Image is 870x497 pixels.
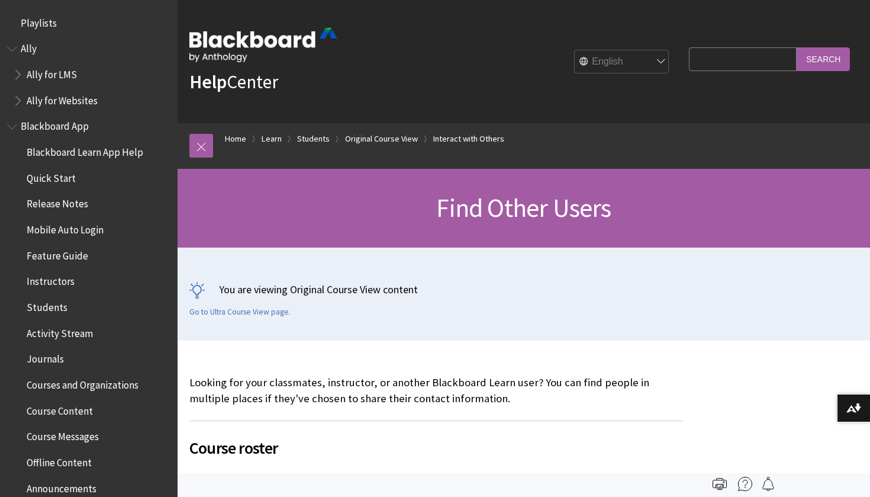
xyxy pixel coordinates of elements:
nav: Book outline for Anthology Ally Help [7,39,170,111]
select: Site Language Selector [575,50,669,74]
span: Ally for LMS [27,65,77,81]
span: Quick Start [27,168,76,184]
img: Print [713,477,727,491]
span: Students [27,297,67,313]
span: Find Other Users [436,191,611,224]
span: Course Messages [27,427,99,443]
span: Course Content [27,401,93,417]
a: Home [225,132,246,146]
span: Blackboard App [21,117,89,133]
a: Go to Ultra Course View page. [189,307,291,318]
img: Follow this page [761,477,775,491]
p: Looking for your classmates, instructor, or another Blackboard Learn user? You can find people in... [189,375,683,406]
span: Offline Content [27,453,92,469]
span: Release Notes [27,194,88,210]
input: Search [797,47,850,70]
span: Ally for Websites [27,91,98,107]
nav: Book outline for Playlists [7,13,170,33]
span: Journals [27,349,64,365]
span: Activity Stream [27,323,93,339]
span: Feature Guide [27,246,88,262]
p: You are viewing Original Course View content [189,282,858,297]
a: Original Course View [345,132,418,146]
span: Instructors [27,272,75,288]
strong: Help [189,70,227,94]
a: HelpCenter [189,70,278,94]
a: Learn [262,132,282,146]
span: Ally [21,39,37,55]
a: Students [297,132,330,146]
span: Course roster [189,435,683,460]
span: Announcements [27,479,96,495]
span: Courses and Organizations [27,375,138,391]
span: Playlists [21,13,57,29]
span: Blackboard Learn App Help [27,142,143,158]
img: More help [738,477,752,491]
a: Interact with Others [433,132,504,146]
img: Blackboard by Anthology [189,28,337,62]
span: Mobile Auto Login [27,220,104,236]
